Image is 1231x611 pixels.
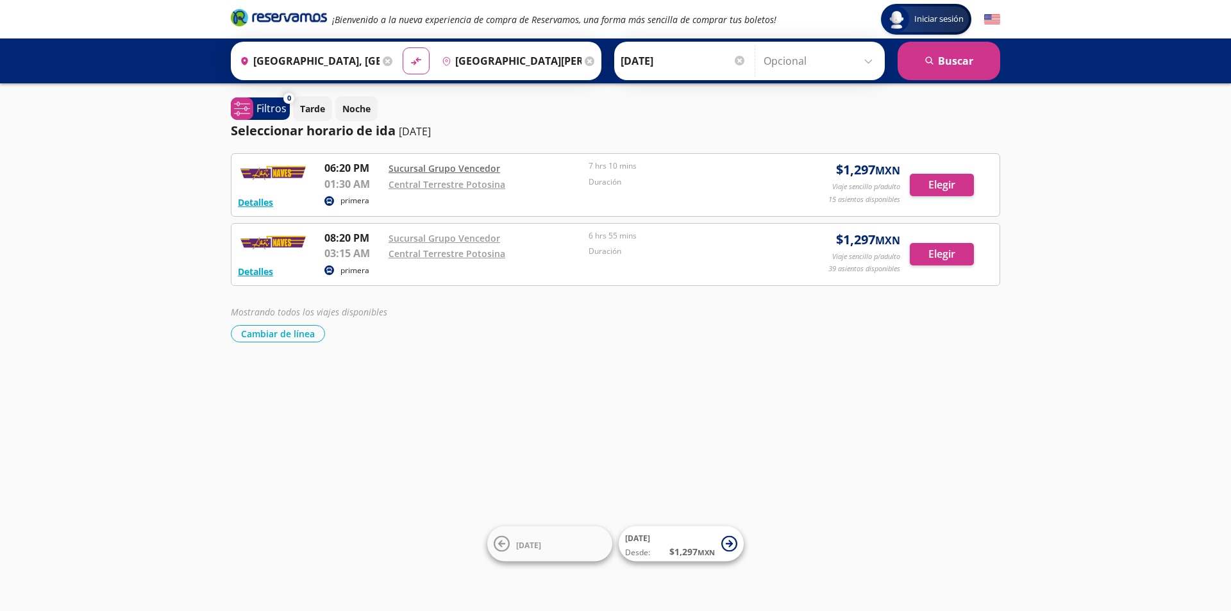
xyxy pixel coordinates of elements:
[437,45,582,77] input: Buscar Destino
[832,251,900,262] p: Viaje sencillo p/adulto
[332,13,776,26] em: ¡Bienvenido a la nueva experiencia de compra de Reservamos, una forma más sencilla de comprar tus...
[832,181,900,192] p: Viaje sencillo p/adulto
[669,545,715,558] span: $ 1,297
[235,45,380,77] input: Buscar Origen
[238,265,273,278] button: Detalles
[828,194,900,205] p: 15 asientos disponibles
[836,160,900,180] span: $ 1,297
[231,325,325,342] button: Cambiar de línea
[698,548,715,557] small: MXN
[589,246,782,257] p: Duración
[589,160,782,172] p: 7 hrs 10 mins
[516,539,541,550] span: [DATE]
[389,232,500,244] a: Sucursal Grupo Vencedor
[300,102,325,115] p: Tarde
[910,243,974,265] button: Elegir
[324,160,382,176] p: 06:20 PM
[335,96,378,121] button: Noche
[898,42,1000,80] button: Buscar
[340,265,369,276] p: primera
[324,176,382,192] p: 01:30 AM
[342,102,371,115] p: Noche
[625,547,650,558] span: Desde:
[231,306,387,318] em: Mostrando todos los viajes disponibles
[589,176,782,188] p: Duración
[909,13,969,26] span: Iniciar sesión
[231,97,290,120] button: 0Filtros
[256,101,287,116] p: Filtros
[231,8,327,27] i: Brand Logo
[231,121,396,140] p: Seleccionar horario de ida
[875,233,900,247] small: MXN
[836,230,900,249] span: $ 1,297
[828,264,900,274] p: 39 asientos disponibles
[399,124,431,139] p: [DATE]
[910,174,974,196] button: Elegir
[238,160,308,186] img: RESERVAMOS
[231,8,327,31] a: Brand Logo
[621,45,746,77] input: Elegir Fecha
[340,195,369,206] p: primera
[324,246,382,261] p: 03:15 AM
[875,163,900,178] small: MXN
[238,196,273,209] button: Detalles
[293,96,332,121] button: Tarde
[238,230,308,256] img: RESERVAMOS
[625,533,650,544] span: [DATE]
[487,526,612,562] button: [DATE]
[619,526,744,562] button: [DATE]Desde:$1,297MXN
[389,162,500,174] a: Sucursal Grupo Vencedor
[984,12,1000,28] button: English
[324,230,382,246] p: 08:20 PM
[764,45,878,77] input: Opcional
[389,178,505,190] a: Central Terrestre Potosina
[389,247,505,260] a: Central Terrestre Potosina
[287,93,291,104] span: 0
[589,230,782,242] p: 6 hrs 55 mins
